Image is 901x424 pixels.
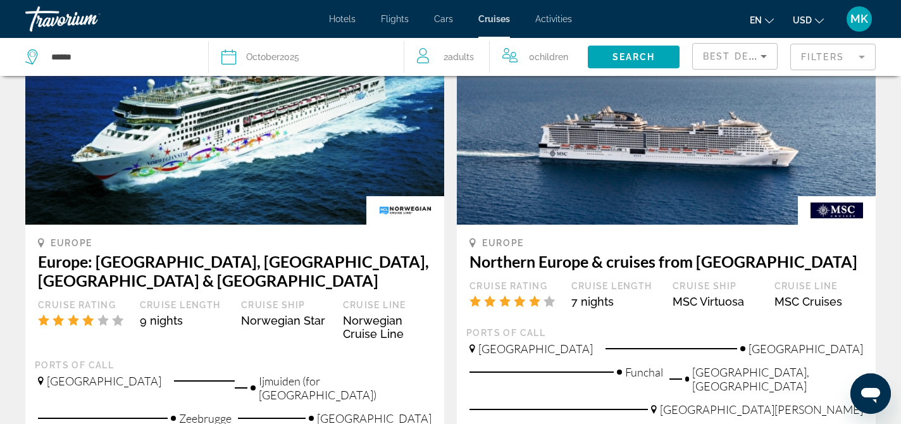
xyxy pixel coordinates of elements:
[241,299,330,311] div: Cruise Ship
[793,11,824,29] button: Change currency
[750,11,774,29] button: Change language
[535,52,568,62] span: Children
[47,374,161,388] span: [GEOGRAPHIC_DATA]
[140,314,229,327] div: 9 nights
[404,38,588,76] button: Travelers: 2 adults, 0 children
[692,365,863,393] span: [GEOGRAPHIC_DATA],[GEOGRAPHIC_DATA]
[241,314,330,327] div: Norwegian Star
[221,38,392,76] button: October2025
[482,238,524,248] span: Europe
[448,52,474,62] span: Adults
[612,52,656,62] span: Search
[38,252,432,290] h3: Europe: [GEOGRAPHIC_DATA], [GEOGRAPHIC_DATA], [GEOGRAPHIC_DATA] & [GEOGRAPHIC_DATA]
[38,299,127,311] div: Cruise Rating
[793,15,812,25] span: USD
[774,280,864,292] div: Cruise Line
[750,15,762,25] span: en
[571,280,661,292] div: Cruise Length
[25,3,152,35] a: Travorium
[466,327,866,339] div: Ports of call
[25,22,444,225] img: 1610016492.png
[444,48,474,66] span: 2
[703,51,769,61] span: Best Deals
[246,52,280,62] span: October
[343,314,432,340] div: Norwegian Cruise Line
[35,359,435,371] div: Ports of call
[478,342,593,356] span: [GEOGRAPHIC_DATA]
[660,402,863,416] span: [GEOGRAPHIC_DATA][PERSON_NAME]
[478,14,510,24] a: Cruises
[798,196,876,225] img: msccruise.gif
[703,49,767,64] mat-select: Sort by
[625,365,663,379] span: Funchal
[843,6,876,32] button: User Menu
[140,299,229,311] div: Cruise Length
[850,13,868,25] span: MK
[673,295,762,308] div: MSC Virtuosa
[535,14,572,24] a: Activities
[469,280,559,292] div: Cruise Rating
[774,295,864,308] div: MSC Cruises
[51,238,92,248] span: Europe
[366,196,444,225] img: ncl.gif
[329,14,356,24] a: Hotels
[457,22,876,225] img: 1597081161.jpg
[673,280,762,292] div: Cruise Ship
[571,295,661,308] div: 7 nights
[343,299,432,311] div: Cruise Line
[749,342,863,356] span: [GEOGRAPHIC_DATA]
[790,43,876,71] button: Filter
[529,48,568,66] span: 0
[381,14,409,24] a: Flights
[246,48,299,66] div: 2025
[259,374,432,402] span: Ijmuiden (for [GEOGRAPHIC_DATA])
[434,14,453,24] a: Cars
[469,252,863,271] h3: Northern Europe & cruises from [GEOGRAPHIC_DATA]
[850,373,891,414] iframe: Кнопка запуска окна обмена сообщениями
[588,46,680,68] button: Search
